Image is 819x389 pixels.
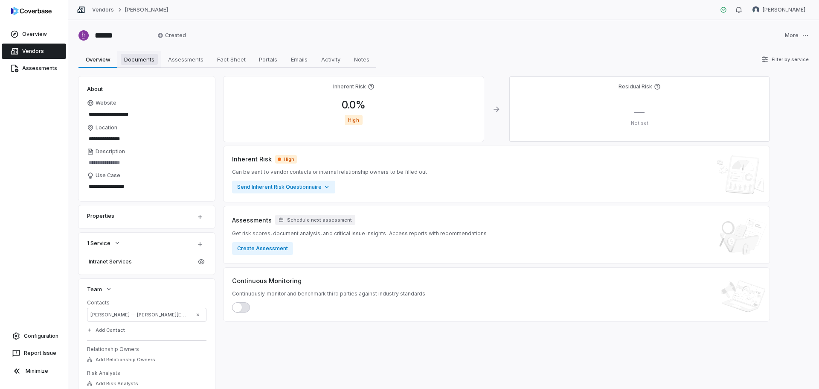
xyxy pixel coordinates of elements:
span: Fact Sheet [214,54,249,65]
span: Assessments [232,216,272,225]
p: Not set [516,120,763,126]
img: logo-D7KZi-bG.svg [11,7,52,15]
span: Inherent Risk [232,155,272,164]
img: Brad Babin avatar [752,6,759,13]
a: Intranet Services [87,256,195,268]
span: Assessments [165,54,207,65]
span: Continuous Monitoring [232,276,302,285]
span: Location [96,124,117,131]
span: Emails [288,54,311,65]
button: Schedule next assessment [275,215,355,225]
span: 0.0 % [342,99,366,111]
span: Description [96,148,125,155]
span: Documents [121,54,158,65]
span: Notes [351,54,373,65]
input: Location [87,133,206,145]
span: Can be sent to vendor contacts or internal relationship owners to be filled out [232,169,427,175]
textarea: Use Case [87,181,206,193]
span: High [275,155,297,164]
span: High [345,115,362,125]
span: Website [96,99,116,106]
a: Configuration [3,328,64,344]
span: Team [87,285,102,293]
a: Vendors [2,44,66,59]
button: Send Inherent Risk Questionnaire [232,181,335,193]
span: Use Case [96,172,120,179]
h4: Inherent Risk [333,83,366,90]
a: Vendors [92,6,114,13]
span: Add Risk Analysts [96,380,138,387]
span: Portals [256,54,281,65]
h4: Residual Risk [619,83,652,90]
button: Minimize [3,363,64,380]
span: Created [157,32,186,39]
span: Overview [82,54,114,65]
dt: Relationship Owners [87,346,206,353]
span: Activity [318,54,344,65]
span: About [87,85,103,93]
button: Report Issue [3,345,64,361]
button: Create Assessment [232,242,293,255]
button: More [782,26,811,44]
a: Overview [2,26,66,42]
span: — [634,105,645,118]
span: [PERSON_NAME] — [PERSON_NAME][EMAIL_ADDRESS][PERSON_NAME][DOMAIN_NAME] [90,311,190,318]
dt: Risk Analysts [87,370,206,377]
button: 1 Service [84,235,123,251]
span: Add Relationship Owners [96,357,155,363]
span: Continuously monitor and benchmark third parties against industry standards [232,290,425,297]
input: Website [87,108,192,120]
a: [PERSON_NAME] [125,6,168,13]
span: Get risk scores, document analysis, and critical issue insights. Access reports with recommendations [232,230,487,237]
button: Brad Babin avatar[PERSON_NAME] [747,3,810,16]
span: Intranet Services [89,258,193,265]
button: Team [84,281,115,297]
span: 1 Service [87,239,110,247]
textarea: Description [87,157,206,169]
a: Assessments [2,61,66,76]
button: Add Contact [84,322,128,338]
dt: Contacts [87,299,206,306]
button: Filter by service [759,52,811,67]
span: Schedule next assessment [287,217,352,223]
span: [PERSON_NAME] [763,6,805,13]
